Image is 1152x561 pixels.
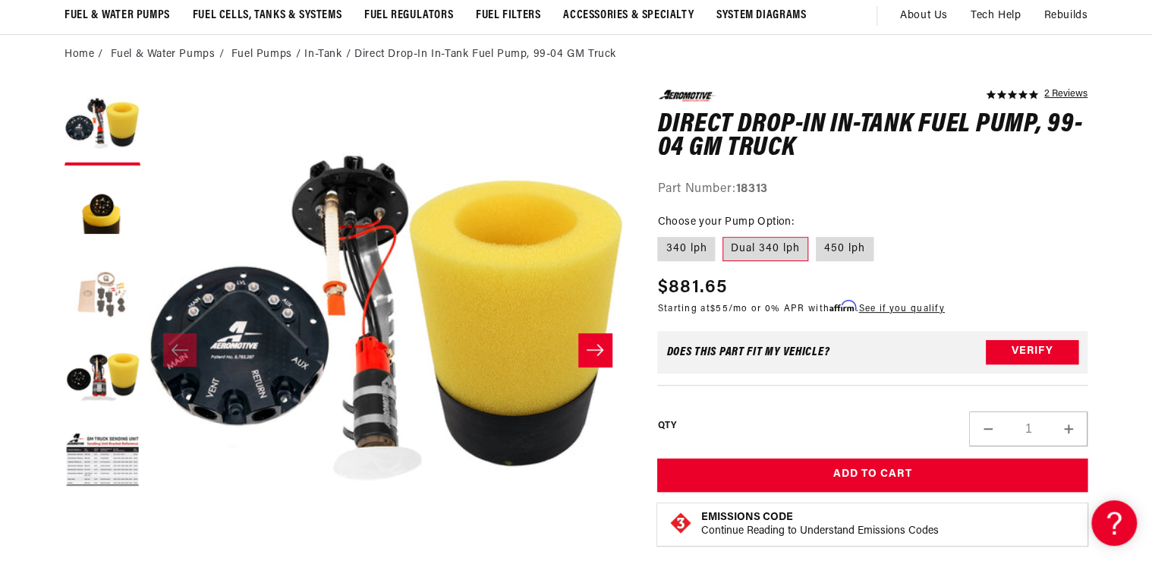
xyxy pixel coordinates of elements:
strong: Emissions Code [700,512,792,523]
span: Accessories & Specialty [563,8,694,24]
li: In-Tank [304,46,354,63]
a: Home [65,46,94,63]
legend: Choose your Pump Option: [657,214,795,230]
button: Load image 1 in gallery view [65,90,140,165]
p: Starting at /mo or 0% APR with . [657,301,944,316]
span: Fuel & Water Pumps [65,8,170,24]
button: Load image 3 in gallery view [65,257,140,333]
label: Dual 340 lph [722,237,808,261]
img: Emissions code [669,511,693,535]
button: Load image 4 in gallery view [65,340,140,416]
button: Verify [986,340,1078,364]
button: Slide right [578,333,612,367]
span: Fuel Regulators [364,8,453,24]
button: Load image 2 in gallery view [65,173,140,249]
span: Fuel Cells, Tanks & Systems [193,8,342,24]
label: 340 lph [657,237,715,261]
div: Does This part fit My vehicle? [666,346,829,358]
div: Part Number: [657,180,1087,200]
a: Fuel & Water Pumps [111,46,216,63]
h1: Direct Drop-In In-Tank Fuel Pump, 99-04 GM Truck [657,113,1087,161]
a: See if you qualify - Learn more about Affirm Financing (opens in modal) [858,304,944,314]
a: 2 reviews [1044,90,1087,100]
strong: 18313 [736,183,768,195]
span: About Us [900,10,948,21]
label: QTY [657,420,676,433]
span: Rebuilds [1043,8,1087,24]
span: Fuel Filters [476,8,540,24]
nav: breadcrumbs [65,46,1087,63]
span: $55 [710,304,729,314]
span: $881.65 [657,274,727,301]
span: Tech Help [971,8,1021,24]
span: Affirm [829,301,856,312]
button: Emissions CodeContinue Reading to Understand Emissions Codes [700,511,938,538]
label: 450 lph [816,237,873,261]
button: Load image 5 in gallery view [65,424,140,500]
button: Add to Cart [657,459,1087,493]
li: Direct Drop-In In-Tank Fuel Pump, 99-04 GM Truck [354,46,616,63]
p: Continue Reading to Understand Emissions Codes [700,525,938,538]
span: System Diagrams [716,8,806,24]
button: Slide left [163,333,197,367]
a: Fuel Pumps [231,46,292,63]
